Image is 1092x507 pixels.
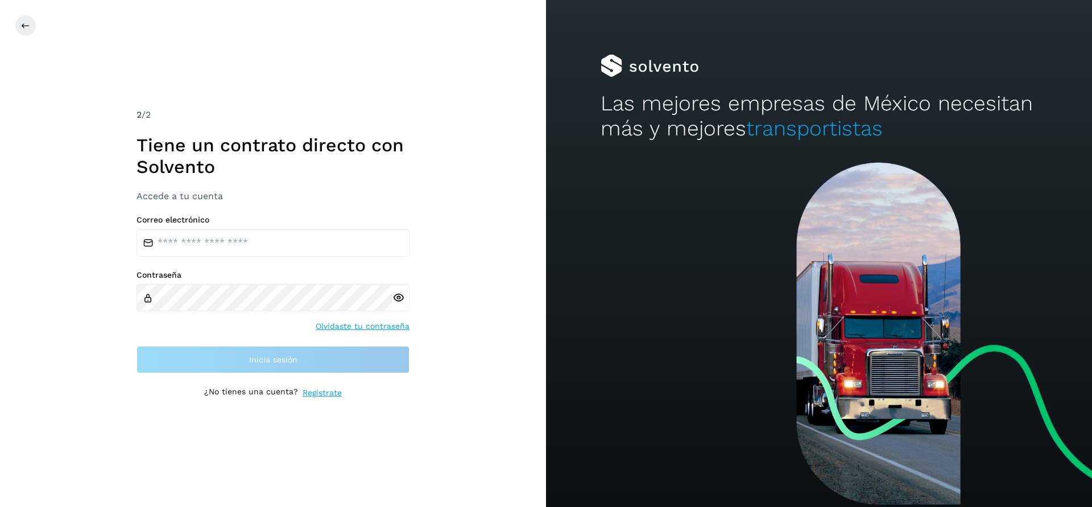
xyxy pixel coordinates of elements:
span: Inicia sesión [249,356,297,364]
label: Correo electrónico [136,215,409,225]
button: Inicia sesión [136,346,409,373]
div: /2 [136,108,409,122]
span: 2 [136,109,142,120]
label: Contraseña [136,270,409,280]
h2: Las mejores empresas de México necesitan más y mejores [601,91,1037,142]
h3: Accede a tu cuenta [136,191,409,201]
a: Olvidaste tu contraseña [316,320,409,332]
span: transportistas [746,116,883,141]
h1: Tiene un contrato directo con Solvento [136,134,409,178]
p: ¿No tienes una cuenta? [204,387,298,399]
a: Regístrate [303,387,342,399]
